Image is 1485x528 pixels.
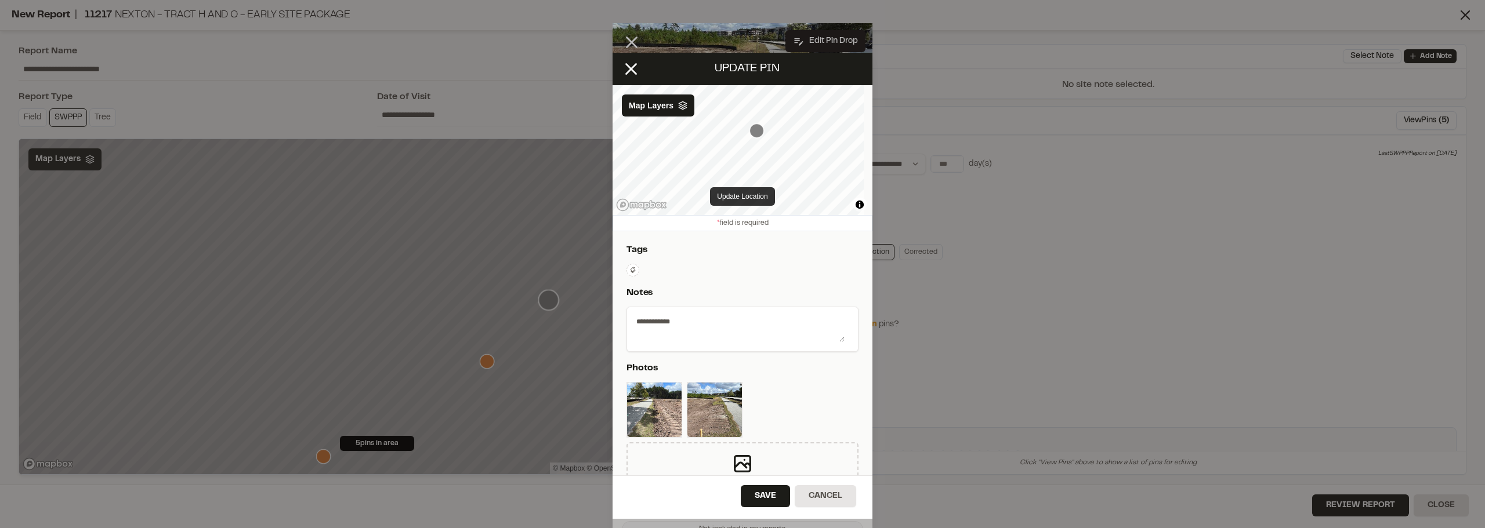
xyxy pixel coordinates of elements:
[626,382,682,438] img: file
[626,243,854,257] p: Tags
[626,361,854,375] p: Photos
[749,123,765,139] div: Map marker
[626,264,639,276] button: Edit Tags
[687,382,742,438] img: file
[629,99,673,112] span: Map Layers
[741,485,790,507] button: Save
[617,60,877,78] p: Update pin
[626,286,854,300] p: Notes
[710,187,774,206] button: Update Location
[617,55,645,83] button: Close modal
[795,485,856,507] button: Cancel
[626,442,859,498] div: Click toadd imagesor drag and drop
[613,85,864,215] canvas: Map
[613,215,872,231] div: field is required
